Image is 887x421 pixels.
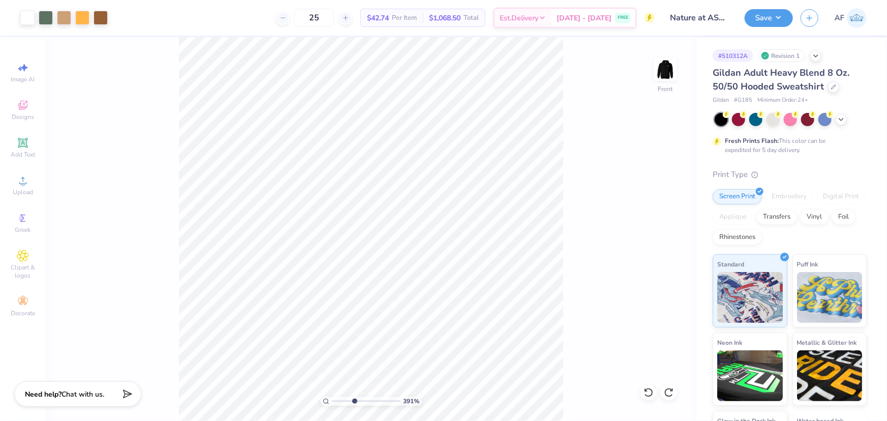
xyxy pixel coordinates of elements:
[717,259,744,269] span: Standard
[713,209,753,225] div: Applique
[734,96,752,105] span: # G185
[756,209,797,225] div: Transfers
[557,13,611,23] span: [DATE] - [DATE]
[62,389,104,399] span: Chat with us.
[618,14,628,21] span: FREE
[797,272,863,323] img: Puff Ink
[835,8,867,28] a: AF
[367,13,389,23] span: $42.74
[5,263,41,280] span: Clipart & logos
[835,12,844,24] span: AF
[713,230,762,245] div: Rhinestones
[11,151,35,159] span: Add Text
[832,209,855,225] div: Foil
[429,13,461,23] span: $1,068.50
[294,9,334,27] input: – –
[662,8,737,28] input: Untitled Design
[713,189,762,204] div: Screen Print
[713,169,867,181] div: Print Type
[713,67,849,93] span: Gildan Adult Heavy Blend 8 Oz. 50/50 Hooded Sweatshirt
[392,13,417,23] span: Per Item
[745,9,793,27] button: Save
[713,49,753,62] div: # 510312A
[13,188,33,196] span: Upload
[800,209,829,225] div: Vinyl
[797,337,857,348] span: Metallic & Glitter Ink
[25,389,62,399] strong: Need help?
[717,337,742,348] span: Neon Ink
[757,96,808,105] span: Minimum Order: 24 +
[725,136,850,155] div: This color can be expedited for 5 day delivery.
[758,49,805,62] div: Revision 1
[847,8,867,28] img: Ana Francesca Bustamante
[11,75,35,83] span: Image AI
[11,309,35,317] span: Decorate
[725,137,779,145] strong: Fresh Prints Flash:
[12,113,34,121] span: Designs
[655,59,676,79] img: Front
[15,226,31,234] span: Greek
[713,96,729,105] span: Gildan
[658,84,673,94] div: Front
[403,397,419,406] span: 391 %
[500,13,538,23] span: Est. Delivery
[464,13,479,23] span: Total
[797,259,818,269] span: Puff Ink
[765,189,813,204] div: Embroidery
[816,189,866,204] div: Digital Print
[797,350,863,401] img: Metallic & Glitter Ink
[717,350,783,401] img: Neon Ink
[717,272,783,323] img: Standard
